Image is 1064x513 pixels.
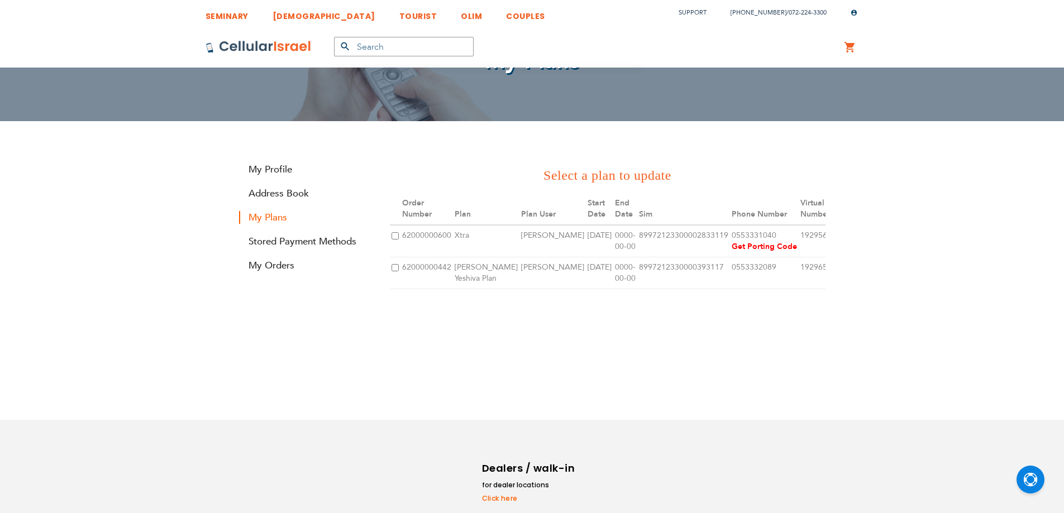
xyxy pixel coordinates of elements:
[519,257,586,289] td: [PERSON_NAME]
[239,163,373,176] a: My Profile
[482,480,577,491] li: for dealer locations
[519,193,586,225] th: Plan User
[206,40,312,54] img: Cellular Israel Logo
[453,225,519,257] td: Xtra
[586,193,613,225] th: Start Date
[799,193,851,225] th: Virtual Number
[730,257,799,289] td: 0553332089
[334,37,474,56] input: Search
[799,225,851,257] td: 19295688218
[461,3,482,23] a: OLIM
[390,166,826,185] h3: Select a plan to update
[239,259,373,272] a: My Orders
[399,3,437,23] a: TOURIST
[799,257,851,289] td: 19296546236
[400,193,453,225] th: Order Number
[506,3,545,23] a: COUPLES
[400,225,453,257] td: 62000000600
[730,193,799,225] th: Phone Number
[239,211,373,224] strong: My Plans
[239,235,373,248] a: Stored Payment Methods
[586,225,613,257] td: [DATE]
[731,8,786,17] a: [PHONE_NUMBER]
[453,193,519,225] th: Plan
[732,241,797,252] span: Get Porting Code
[482,493,577,504] a: Click here
[637,225,730,257] td: 89972123300002833119
[789,8,827,17] a: 072-224-3300
[679,8,707,17] a: Support
[637,193,730,225] th: Sim
[453,257,519,289] td: [PERSON_NAME] Yeshiva Plan
[482,460,577,477] h6: Dealers / walk-in
[239,187,373,200] a: Address Book
[730,225,799,257] td: 0553331040
[613,225,637,257] td: 0000-00-00
[206,3,249,23] a: SEMINARY
[519,225,586,257] td: [PERSON_NAME]
[719,4,827,21] li: /
[613,193,637,225] th: End Date
[586,257,613,289] td: [DATE]
[637,257,730,289] td: 8997212330000393117
[400,257,453,289] td: 62000000442
[273,3,375,23] a: [DEMOGRAPHIC_DATA]
[613,257,637,289] td: 0000-00-00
